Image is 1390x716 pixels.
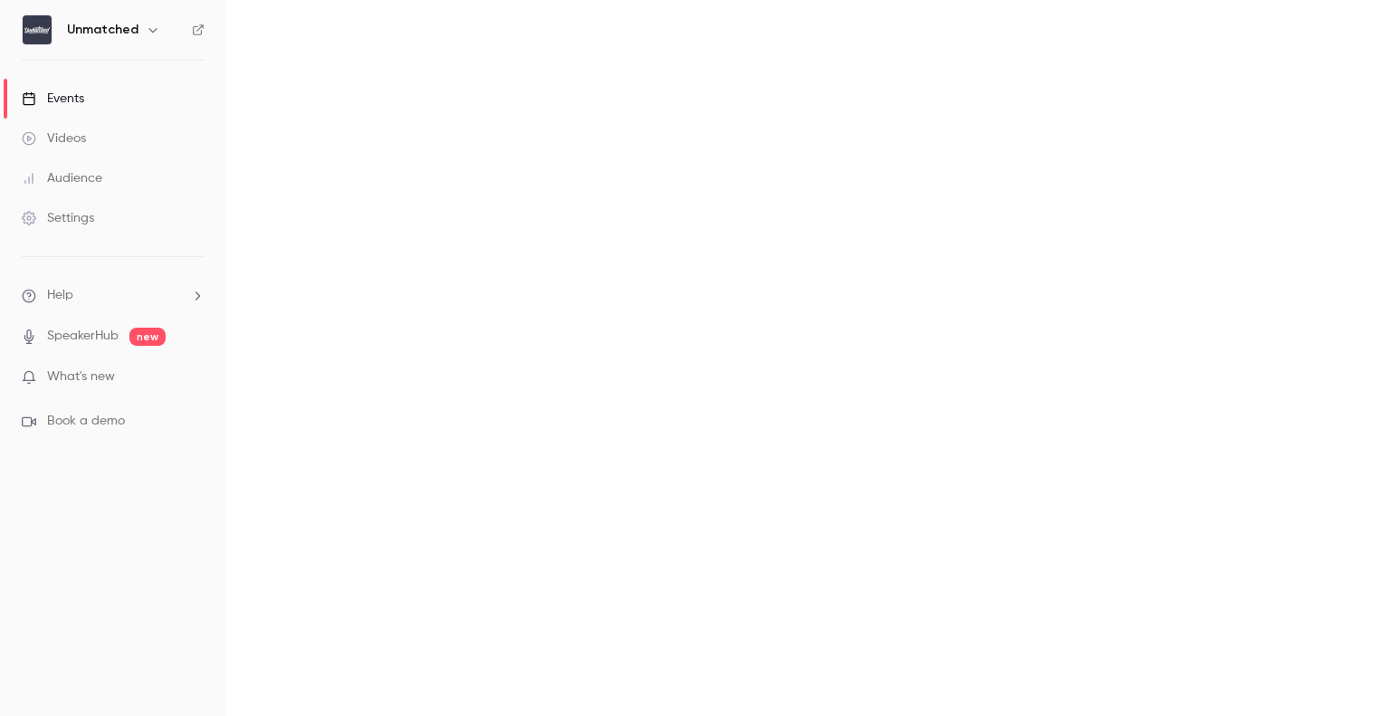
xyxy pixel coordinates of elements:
li: help-dropdown-opener [22,286,205,305]
span: Help [47,286,73,305]
div: Settings [22,209,94,227]
h6: Unmatched [67,21,138,39]
div: Events [22,90,84,108]
div: Videos [22,129,86,148]
img: Unmatched [23,15,52,44]
span: What's new [47,368,115,387]
span: new [129,328,166,346]
div: Audience [22,169,102,187]
span: Book a demo [47,412,125,431]
a: SpeakerHub [47,327,119,346]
